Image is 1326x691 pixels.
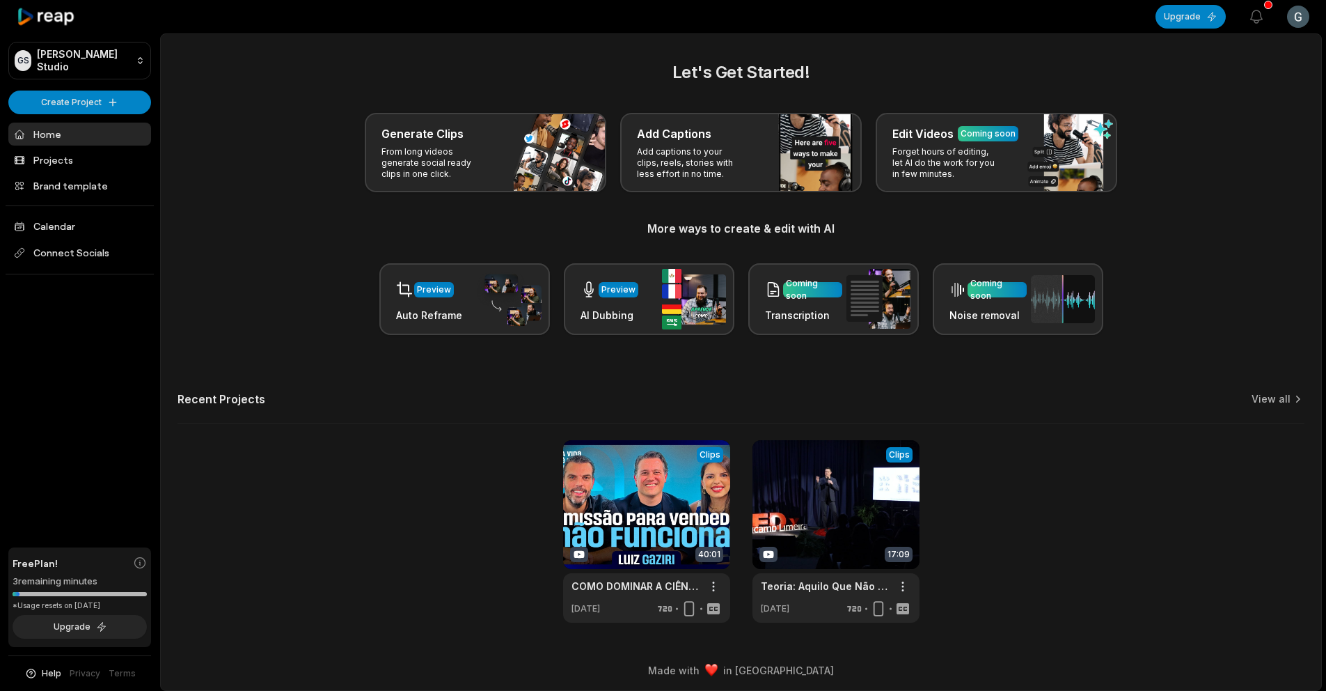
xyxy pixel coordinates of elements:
p: From long videos generate social ready clips in one click. [381,146,489,180]
img: noise_removal.png [1031,275,1095,323]
h3: Add Captions [637,125,711,142]
div: Coming soon [786,277,839,302]
h3: Noise removal [949,308,1027,323]
h3: More ways to create & edit with AI [177,220,1304,237]
img: heart emoji [705,664,718,676]
div: Coming soon [961,127,1016,140]
button: Upgrade [13,615,147,639]
a: View all [1252,392,1291,406]
h3: Auto Reframe [396,308,462,323]
a: Privacy [70,667,100,680]
div: *Usage resets on [DATE] [13,600,147,611]
a: Home [8,123,151,146]
a: Terms [109,667,136,680]
p: [PERSON_NAME] Studio [37,48,130,73]
h3: Edit Videos [892,125,954,142]
h2: Let's Get Started! [177,60,1304,85]
h3: Transcription [765,308,842,323]
a: Projects [8,148,151,171]
img: transcription.png [846,269,910,329]
span: Connect Socials [8,240,151,265]
img: auto_reframe.png [477,272,542,327]
button: Create Project [8,91,151,114]
a: Calendar [8,215,151,238]
div: GS [15,50,31,71]
div: Coming soon [970,277,1024,302]
button: Help [24,667,61,680]
div: 3 remaining minutes [13,575,147,589]
span: Help [42,667,61,680]
div: Preview [601,284,636,296]
h3: Generate Clips [381,125,464,142]
button: Upgrade [1155,5,1226,29]
a: COMO DOMINAR A CIÊNCIA DAS VENDAS (com [PERSON_NAME]) | Podcast A Vida É Uma Venda #02 [571,579,700,593]
h2: Recent Projects [177,392,265,406]
div: Preview [417,284,451,296]
p: Add captions to your clips, reels, stories with less effort in no time. [637,146,745,180]
img: ai_dubbing.png [662,269,726,329]
a: Brand template [8,174,151,197]
h3: AI Dubbing [581,308,638,323]
p: Forget hours of editing, let AI do the work for you in few minutes. [892,146,1000,180]
span: Free Plan! [13,556,58,570]
a: Teoria: Aquilo Que Não Funciona na Prática? | [PERSON_NAME] | TEDxUnicamp Limeira [761,579,889,593]
div: Made with in [GEOGRAPHIC_DATA] [173,663,1309,678]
